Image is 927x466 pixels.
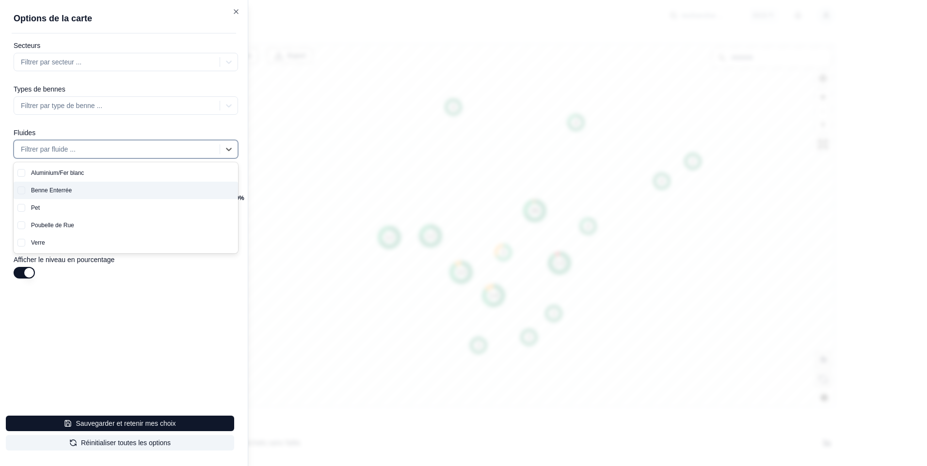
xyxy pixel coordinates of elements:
div: Verre [25,234,238,251]
span: Maximum [228,185,238,194]
div: Aluminium/Fer blanc [25,164,238,182]
div: 100 % [229,193,244,203]
div: Poubelle de Rue [25,217,238,234]
div: Benne Enterrée [25,182,238,199]
div: Pet [25,199,238,217]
